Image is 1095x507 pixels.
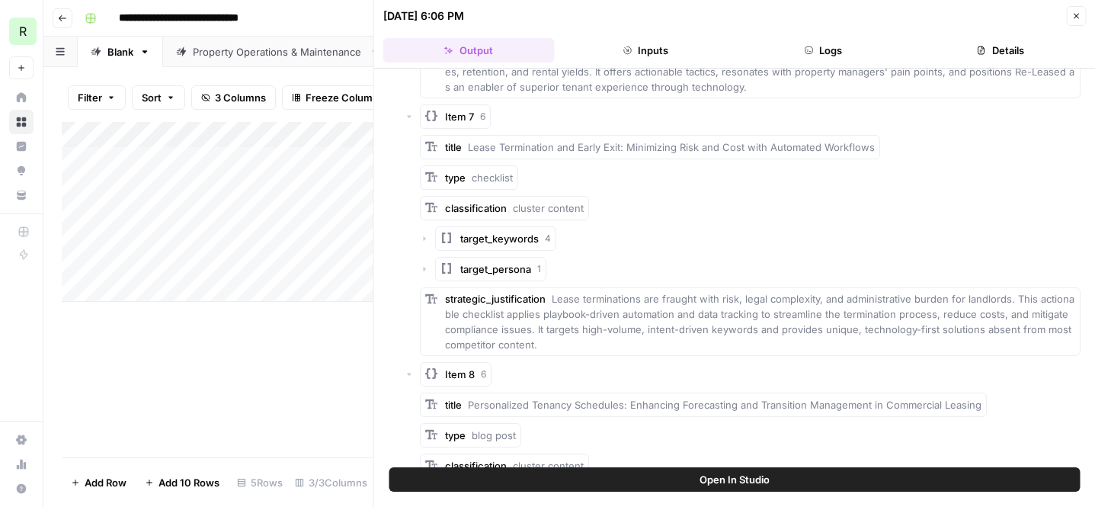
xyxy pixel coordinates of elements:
button: Filter [68,85,126,110]
button: Workspace: Re-Leased [9,12,34,50]
span: title [445,399,462,411]
button: Item 76 [420,104,491,129]
span: classification [445,202,507,214]
button: target_persona1 [435,257,546,281]
span: Item 7 [445,109,474,124]
span: Open In Studio [700,472,770,487]
button: Add 10 Rows [136,470,229,495]
span: Lease terminations are fraught with risk, legal complexity, and administrative burden for landlor... [445,293,1074,351]
span: Item 8 [445,367,475,382]
span: strategic_justification [445,293,546,305]
a: Your Data [9,183,34,207]
button: 3 Columns [191,85,276,110]
button: Logs [738,38,909,63]
span: 4 [545,232,551,245]
span: Personalized Tenancy Schedules: Enhancing Forecasting and Transition Management in Commercial Lea... [468,399,981,411]
a: Usage [9,452,34,477]
span: 6 [480,110,485,124]
span: classification [445,460,507,472]
span: 1 [537,262,541,276]
span: R [19,22,27,40]
div: Property Operations & Maintenance [193,44,363,59]
span: Add 10 Rows [158,475,219,490]
span: Lease Termination and Early Exit: Minimizing Risk and Cost with Automated Workflows [468,141,875,153]
button: Open In Studio [389,467,1081,492]
span: Sort [142,90,162,105]
button: Details [914,38,1086,63]
span: 6 [481,367,486,381]
a: Insights [9,134,34,159]
span: Add Row [85,475,126,490]
a: Blank [78,37,163,67]
a: Home [9,85,34,110]
span: target_keywords [460,231,539,246]
button: Freeze Columns [282,85,394,110]
button: Inputs [560,38,732,63]
span: checklist [472,172,513,184]
button: Add Row [62,470,136,495]
div: 3/3 Columns [289,470,373,495]
div: Blank [107,44,133,59]
span: 3 Columns [215,90,266,105]
a: Opportunities [9,159,34,183]
a: Settings [9,428,34,452]
a: Property Operations & Maintenance [163,37,393,67]
a: Browse [9,110,34,134]
button: Item 86 [420,362,491,387]
span: title [445,141,462,153]
span: type [445,172,466,184]
button: Output [383,38,555,63]
span: cluster content [513,460,584,472]
span: Filter [78,90,102,105]
span: target_persona [460,262,531,277]
div: [DATE] 6:06 PM [383,8,464,24]
span: cluster content [513,202,584,214]
div: 5 Rows [231,470,289,495]
span: type [445,429,466,441]
button: target_keywords4 [435,226,556,251]
span: Freeze Columns [306,90,384,105]
button: Sort [132,85,185,110]
button: Help + Support [9,477,34,501]
span: blog post [472,429,516,441]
